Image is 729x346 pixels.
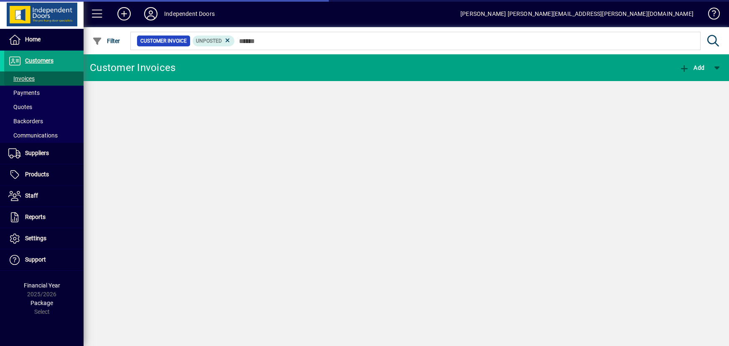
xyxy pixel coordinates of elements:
span: Home [25,36,41,43]
div: Independent Doors [164,7,215,20]
a: Settings [4,228,84,249]
span: Unposted [196,38,222,44]
span: Reports [25,214,46,220]
a: Invoices [4,71,84,86]
div: [PERSON_NAME] [PERSON_NAME][EMAIL_ADDRESS][PERSON_NAME][DOMAIN_NAME] [460,7,693,20]
button: Add [111,6,137,21]
button: Profile [137,6,164,21]
a: Home [4,29,84,50]
span: Backorders [8,118,43,125]
span: Suppliers [25,150,49,156]
span: Customer Invoice [140,37,187,45]
a: Reports [4,207,84,228]
span: Package [30,300,53,306]
mat-chip: Customer Invoice Status: Unposted [193,36,235,46]
span: Staff [25,192,38,199]
span: Filter [92,38,120,44]
button: Filter [90,33,122,48]
a: Suppliers [4,143,84,164]
a: Staff [4,186,84,206]
span: Add [679,64,704,71]
a: Communications [4,128,84,142]
a: Quotes [4,100,84,114]
button: Add [677,60,706,75]
span: Support [25,256,46,263]
a: Products [4,164,84,185]
span: Invoices [8,75,35,82]
a: Payments [4,86,84,100]
a: Backorders [4,114,84,128]
span: Products [25,171,49,178]
span: Customers [25,57,53,64]
span: Settings [25,235,46,242]
a: Knowledge Base [702,2,719,29]
span: Quotes [8,104,32,110]
a: Support [4,249,84,270]
div: Customer Invoices [90,61,175,74]
span: Financial Year [24,282,60,289]
span: Communications [8,132,58,139]
span: Payments [8,89,40,96]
